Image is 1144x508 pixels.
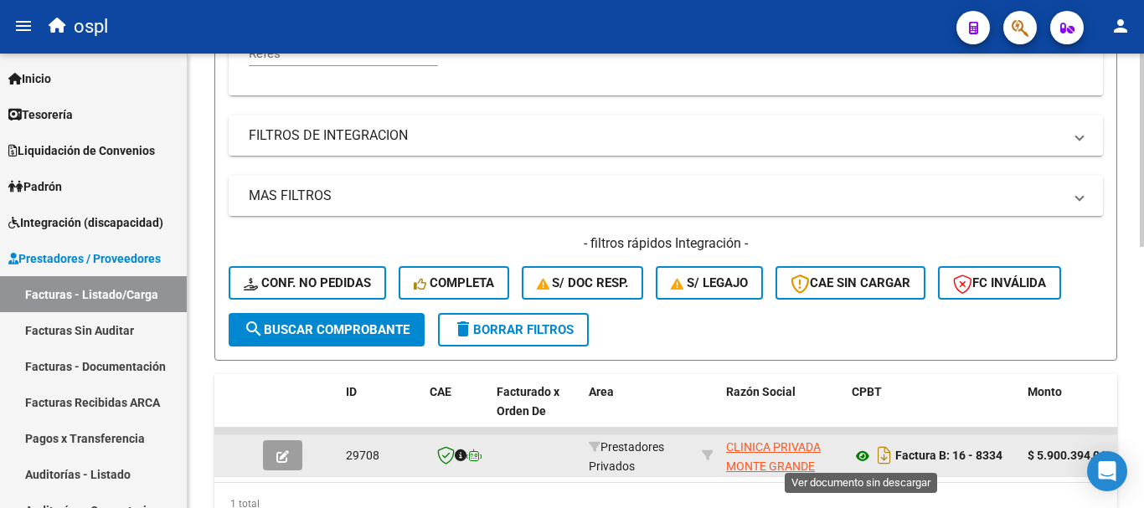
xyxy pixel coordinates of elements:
[414,275,494,290] span: Completa
[13,16,33,36] mat-icon: menu
[589,440,664,473] span: Prestadores Privados
[229,313,425,346] button: Buscar Comprobante
[873,442,895,469] i: Descargar documento
[1087,451,1127,491] div: Open Intercom Messenger
[8,177,62,196] span: Padrón
[953,275,1046,290] span: FC Inválida
[8,69,51,88] span: Inicio
[453,322,574,337] span: Borrar Filtros
[1028,449,1106,462] strong: $ 5.900.394,06
[8,141,155,160] span: Liquidación de Convenios
[582,374,695,448] datatable-header-cell: Area
[229,234,1103,253] h4: - filtros rápidos Integración -
[490,374,582,448] datatable-header-cell: Facturado x Orden De
[522,266,644,300] button: S/ Doc Resp.
[1111,16,1131,36] mat-icon: person
[845,374,1021,448] datatable-header-cell: CPBT
[791,275,910,290] span: CAE SIN CARGAR
[1028,385,1062,398] span: Monto
[346,385,357,398] span: ID
[8,249,161,268] span: Prestadores / Proveedores
[244,322,410,337] span: Buscar Comprobante
[430,385,451,398] span: CAE
[244,275,371,290] span: Conf. no pedidas
[229,176,1103,216] mat-expansion-panel-header: MAS FILTROS
[938,266,1061,300] button: FC Inválida
[8,213,163,232] span: Integración (discapacidad)
[726,440,837,492] span: CLINICA PRIVADA MONTE GRANDE SOCIEDAD ANONIMA
[852,385,882,398] span: CPBT
[537,275,629,290] span: S/ Doc Resp.
[339,374,423,448] datatable-header-cell: ID
[346,449,379,462] span: 29708
[776,266,925,300] button: CAE SIN CARGAR
[244,319,264,339] mat-icon: search
[399,266,509,300] button: Completa
[229,115,1103,156] mat-expansion-panel-header: FILTROS DE INTEGRACION
[249,126,1063,145] mat-panel-title: FILTROS DE INTEGRACION
[1021,374,1121,448] datatable-header-cell: Monto
[8,105,73,124] span: Tesorería
[656,266,763,300] button: S/ legajo
[719,374,845,448] datatable-header-cell: Razón Social
[229,266,386,300] button: Conf. no pedidas
[249,187,1063,205] mat-panel-title: MAS FILTROS
[726,385,796,398] span: Razón Social
[671,275,748,290] span: S/ legajo
[589,385,614,398] span: Area
[423,374,490,448] datatable-header-cell: CAE
[74,8,108,45] span: ospl
[453,319,473,339] mat-icon: delete
[438,313,589,346] button: Borrar Filtros
[895,449,1002,463] strong: Factura B: 16 - 8334
[726,438,838,473] div: 30546068656
[497,385,559,418] span: Facturado x Orden De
